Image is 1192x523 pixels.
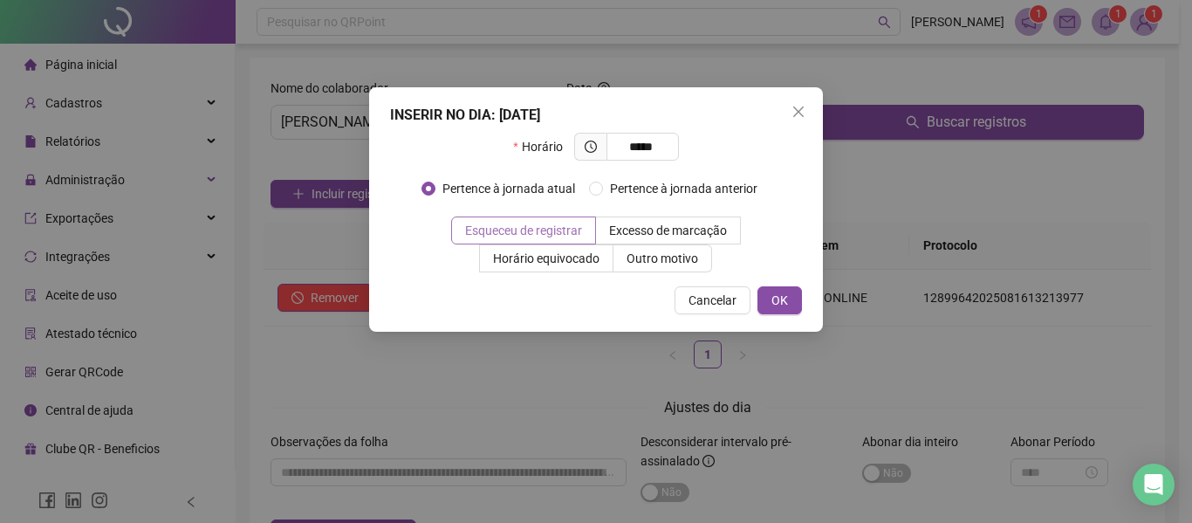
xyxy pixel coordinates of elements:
[791,105,805,119] span: close
[513,133,573,161] label: Horário
[688,291,736,310] span: Cancelar
[493,251,599,265] span: Horário equivocado
[627,251,698,265] span: Outro motivo
[675,286,750,314] button: Cancelar
[435,179,582,198] span: Pertence à jornada atual
[1133,464,1175,506] div: Open Intercom Messenger
[465,224,582,237] span: Esqueceu de registrar
[757,286,802,314] button: OK
[609,224,727,237] span: Excesso de marcação
[784,98,812,126] button: Close
[390,105,802,126] div: INSERIR NO DIA : [DATE]
[585,141,597,153] span: clock-circle
[771,291,788,310] span: OK
[603,179,764,198] span: Pertence à jornada anterior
